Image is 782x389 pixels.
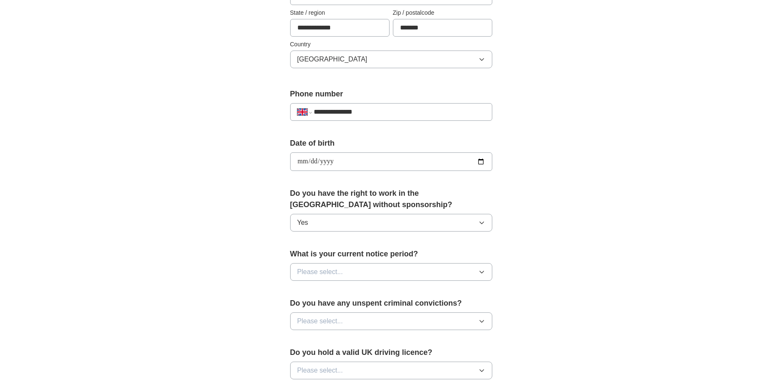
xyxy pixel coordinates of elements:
[290,188,492,210] label: Do you have the right to work in the [GEOGRAPHIC_DATA] without sponsorship?
[290,347,492,358] label: Do you hold a valid UK driving licence?
[290,8,390,17] label: State / region
[290,263,492,281] button: Please select...
[290,248,492,260] label: What is your current notice period?
[297,54,368,64] span: [GEOGRAPHIC_DATA]
[290,312,492,330] button: Please select...
[290,88,492,100] label: Phone number
[393,8,492,17] label: Zip / postalcode
[290,51,492,68] button: [GEOGRAPHIC_DATA]
[297,218,308,228] span: Yes
[297,267,343,277] span: Please select...
[290,362,492,379] button: Please select...
[290,298,492,309] label: Do you have any unspent criminal convictions?
[297,365,343,376] span: Please select...
[290,214,492,232] button: Yes
[290,138,492,149] label: Date of birth
[290,40,492,49] label: Country
[297,316,343,326] span: Please select...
